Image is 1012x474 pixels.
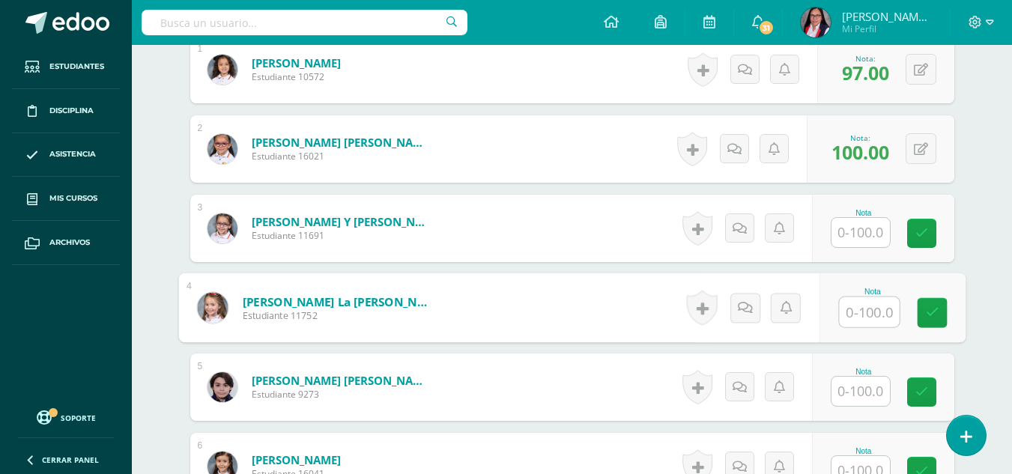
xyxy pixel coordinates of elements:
[252,373,431,388] a: [PERSON_NAME] [PERSON_NAME]
[242,294,427,309] a: [PERSON_NAME] La [PERSON_NAME]
[842,9,932,24] span: [PERSON_NAME] Sum [PERSON_NAME]
[252,214,431,229] a: [PERSON_NAME] y [PERSON_NAME]
[252,55,341,70] a: [PERSON_NAME]
[831,447,897,455] div: Nota
[838,288,906,296] div: Nota
[49,105,94,117] span: Disciplina
[842,60,889,85] span: 97.00
[252,70,341,83] span: Estudiante 10572
[49,192,97,204] span: Mis cursos
[207,372,237,402] img: 6d1d213cd70bdcc6d4271d56317667e3.png
[831,218,890,247] input: 0-100.0
[758,19,775,36] span: 31
[49,148,96,160] span: Asistencia
[207,134,237,164] img: 53fd77d8738f82d7c774f8a6d498a083.png
[839,297,899,327] input: 0-100.0
[197,292,228,323] img: 30489def6c0d72a86983dbe48d015fb4.png
[252,388,431,401] span: Estudiante 9273
[252,135,431,150] a: [PERSON_NAME] [PERSON_NAME]
[18,407,114,427] a: Soporte
[207,55,237,85] img: 83531cbf92a49644f25130119367d1b2.png
[831,368,897,376] div: Nota
[12,177,120,221] a: Mis cursos
[842,22,932,35] span: Mi Perfil
[831,377,890,406] input: 0-100.0
[801,7,831,37] img: 142e4d30c9d4fc0db98c58511cc4ee81.png
[242,309,427,323] span: Estudiante 11752
[12,133,120,177] a: Asistencia
[12,45,120,89] a: Estudiantes
[61,413,96,423] span: Soporte
[252,150,431,162] span: Estudiante 16021
[842,53,889,64] div: Nota:
[831,139,889,165] span: 100.00
[142,10,467,35] input: Busca un usuario...
[49,61,104,73] span: Estudiantes
[49,237,90,249] span: Archivos
[12,89,120,133] a: Disciplina
[42,455,99,465] span: Cerrar panel
[252,452,341,467] a: [PERSON_NAME]
[831,133,889,143] div: Nota:
[207,213,237,243] img: f889c34446af05b2af3e52169b6fcce0.png
[831,209,897,217] div: Nota
[252,229,431,242] span: Estudiante 11691
[12,221,120,265] a: Archivos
